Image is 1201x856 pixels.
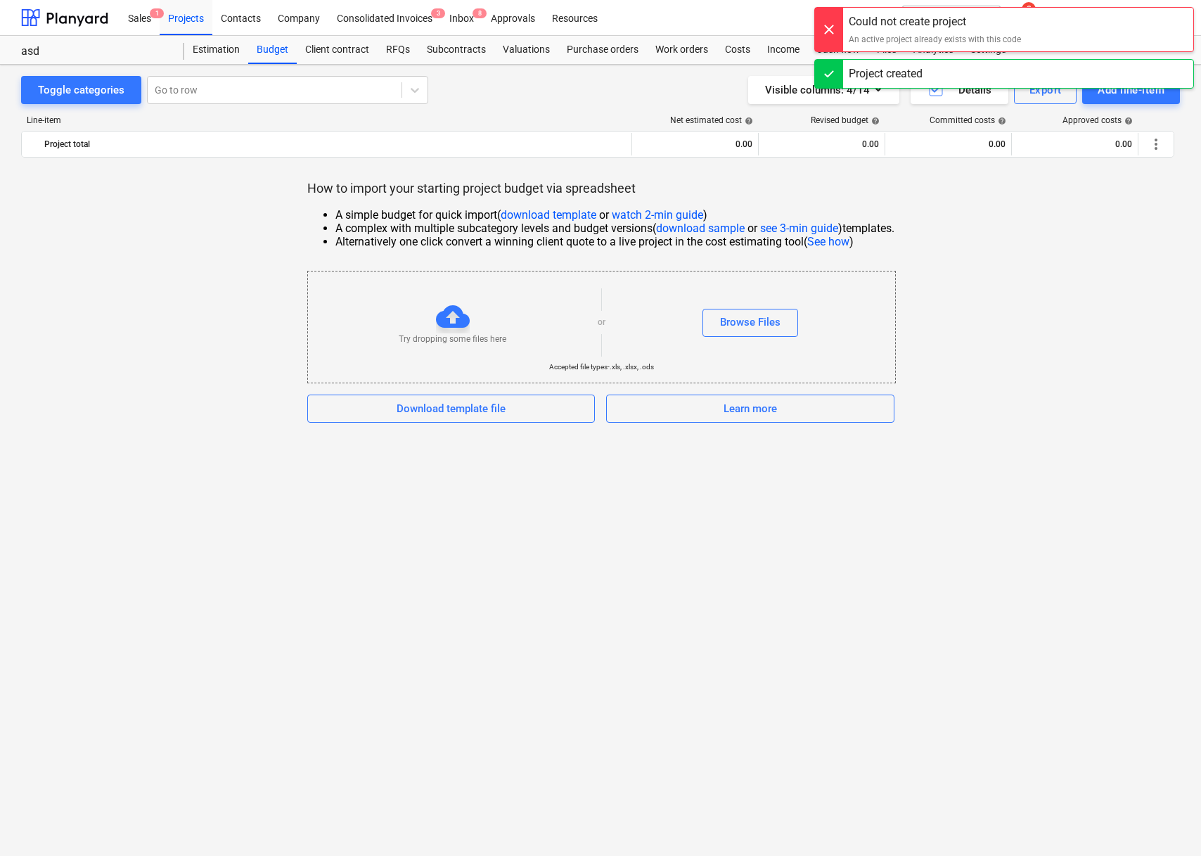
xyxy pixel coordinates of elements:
[995,117,1006,125] span: help
[431,8,445,18] span: 3
[612,208,703,222] a: watch 2-min guide
[930,115,1006,125] div: Committed costs
[38,81,124,99] div: Toggle categories
[1098,81,1164,99] div: Add line-item
[44,133,626,155] div: Project total
[1122,117,1133,125] span: help
[494,36,558,64] a: Valuations
[1062,115,1133,125] div: Approved costs
[248,36,297,64] a: Budget
[606,395,894,423] button: Learn more
[811,115,880,125] div: Revised budget
[598,317,605,328] p: or
[1014,76,1077,104] button: Export
[849,33,1021,46] div: An active project already exists with this code
[808,36,868,64] a: Cash flow
[335,235,894,248] li: Alternatively one click convert a winning client quote to a live project in the cost estimating t...
[558,36,647,64] a: Purchase orders
[307,395,596,423] button: Download template file
[849,65,923,82] div: Project created
[647,36,717,64] a: Work orders
[549,362,654,371] p: Accepted file types - .xls, .xlsx, .ods
[638,133,752,155] div: 0.00
[748,76,899,104] button: Visible columns:4/14
[1148,136,1164,153] span: More actions
[927,81,991,99] div: Details
[335,222,894,235] li: A complex with multiple subcategory levels and budget versions ( or ) templates.
[307,180,894,197] p: How to import your starting project budget via spreadsheet
[656,222,745,235] a: download sample
[307,271,896,383] div: Try dropping some files hereorBrowse FilesAccepted file types-.xls, .xlsx, .ods
[868,117,880,125] span: help
[473,8,487,18] span: 8
[418,36,494,64] a: Subcontracts
[1029,81,1062,99] div: Export
[742,117,753,125] span: help
[297,36,378,64] a: Client contract
[765,81,882,99] div: Visible columns : 4/14
[759,36,808,64] a: Income
[760,222,838,235] a: see 3-min guide
[891,133,1006,155] div: 0.00
[724,400,777,418] div: Learn more
[184,36,248,64] a: Estimation
[501,208,596,222] a: download template
[764,133,879,155] div: 0.00
[1017,133,1132,155] div: 0.00
[849,13,1021,30] div: Could not create project
[378,36,418,64] a: RFQs
[911,76,1008,104] button: Details
[21,115,633,125] div: Line-item
[21,44,167,59] div: asd
[399,333,506,345] p: Try dropping some files here
[21,76,141,104] button: Toggle categories
[1082,76,1180,104] button: Add line-item
[670,115,753,125] div: Net estimated cost
[150,8,164,18] span: 1
[717,36,759,64] a: Costs
[702,309,798,337] button: Browse Files
[807,235,849,248] a: See how
[397,400,506,418] div: Download template file
[335,208,894,222] li: A simple budget for quick import ( or )
[1131,788,1201,856] iframe: Chat Widget
[720,313,781,331] div: Browse Files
